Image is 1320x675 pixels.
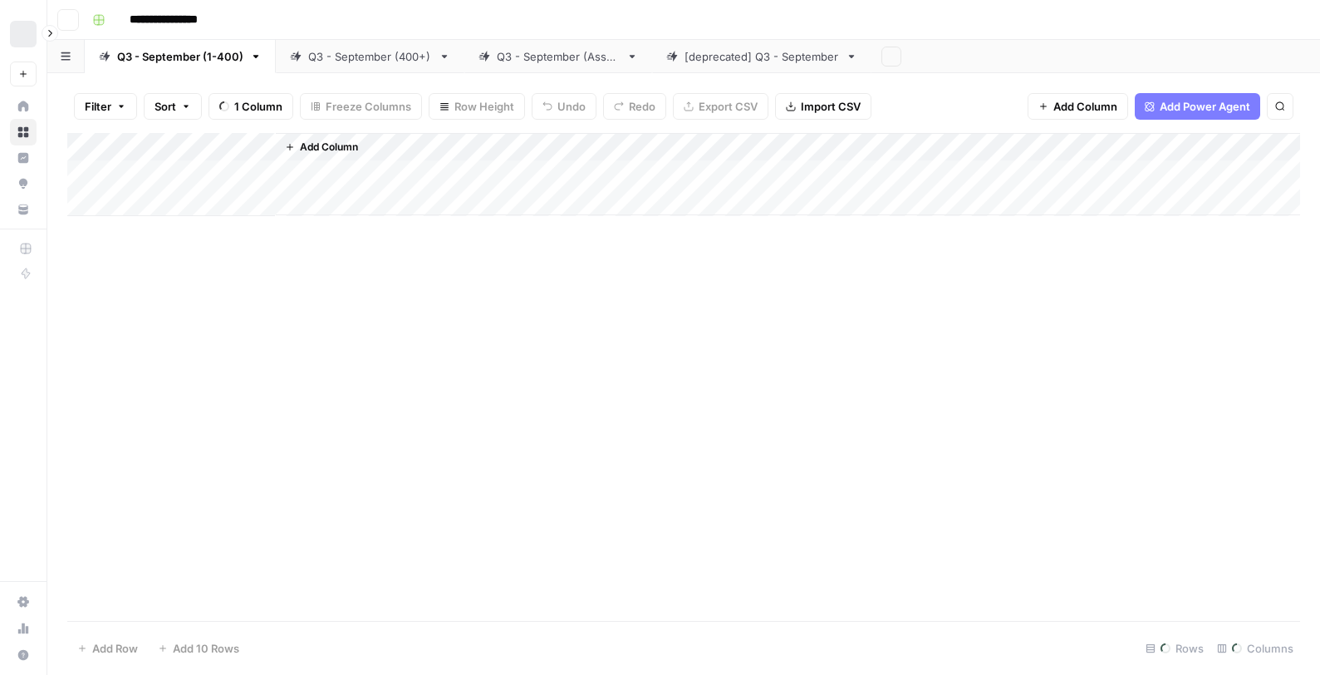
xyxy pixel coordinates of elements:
[10,119,37,145] a: Browse
[652,40,871,73] a: [deprecated] Q3 - September
[155,98,176,115] span: Sort
[74,93,137,120] button: Filter
[85,40,276,73] a: Q3 - September (1-400)
[497,48,620,65] div: Q3 - September (Assn.)
[10,170,37,197] a: Opportunities
[10,642,37,668] button: Help + Support
[454,98,514,115] span: Row Height
[209,93,293,120] button: 1 Column
[801,98,861,115] span: Import CSV
[300,140,358,155] span: Add Column
[685,48,839,65] div: [deprecated] Q3 - September
[532,93,596,120] button: Undo
[85,98,111,115] span: Filter
[308,48,432,65] div: Q3 - September (400+)
[1028,93,1128,120] button: Add Column
[67,635,148,662] button: Add Row
[1160,98,1250,115] span: Add Power Agent
[603,93,666,120] button: Redo
[557,98,586,115] span: Undo
[10,93,37,120] a: Home
[278,136,365,158] button: Add Column
[173,640,239,657] span: Add 10 Rows
[629,98,655,115] span: Redo
[1053,98,1117,115] span: Add Column
[10,615,37,642] a: Usage
[326,98,411,115] span: Freeze Columns
[464,40,652,73] a: Q3 - September (Assn.)
[699,98,758,115] span: Export CSV
[148,635,249,662] button: Add 10 Rows
[429,93,525,120] button: Row Height
[276,40,464,73] a: Q3 - September (400+)
[144,93,202,120] button: Sort
[117,48,243,65] div: Q3 - September (1-400)
[1139,635,1210,662] div: Rows
[92,640,138,657] span: Add Row
[775,93,871,120] button: Import CSV
[1135,93,1260,120] button: Add Power Agent
[10,589,37,615] a: Settings
[10,196,37,223] a: Your Data
[234,98,282,115] span: 1 Column
[1210,635,1300,662] div: Columns
[10,145,37,171] a: Insights
[300,93,422,120] button: Freeze Columns
[673,93,768,120] button: Export CSV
